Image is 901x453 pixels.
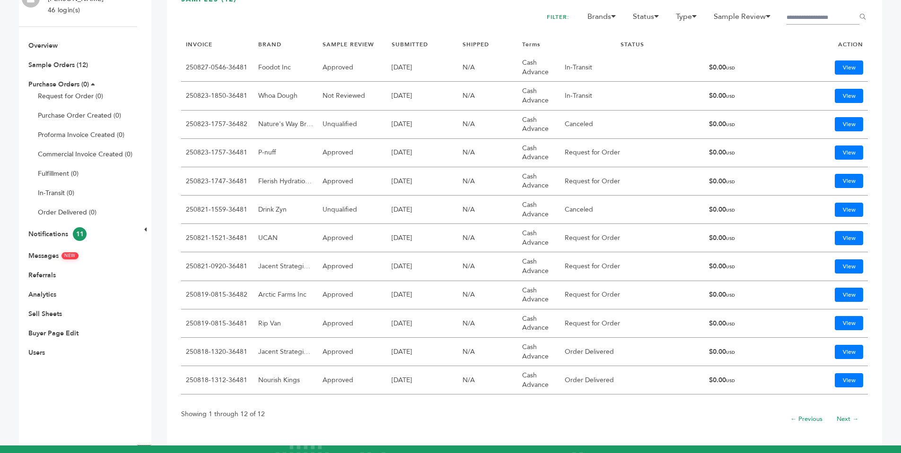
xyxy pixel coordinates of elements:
[392,41,428,48] a: SUBMITTED
[181,409,265,420] p: Showing 1 through 12 of 12
[704,167,783,196] td: $0.00
[704,139,783,167] td: $0.00
[254,167,318,196] td: Flerish Hydration, Inc.
[704,252,783,281] td: $0.00
[835,259,863,274] a: View
[458,224,517,252] td: N/A
[560,111,704,139] td: Canceled
[560,281,704,309] td: Request for Order
[784,36,868,53] th: ACTION
[38,150,132,159] a: Commercial Invoice Created (0)
[704,224,783,252] td: $0.00
[560,167,704,196] td: Request for Order
[517,224,560,252] td: Cash Advance
[38,111,121,120] a: Purchase Order Created (0)
[517,53,560,82] td: Cash Advance
[835,174,863,188] a: View
[387,82,458,110] td: [DATE]
[458,366,517,394] td: N/A
[835,203,863,217] a: View
[704,281,783,309] td: $0.00
[318,224,387,252] td: Approved
[704,338,783,366] td: $0.00
[458,309,517,338] td: N/A
[458,82,517,110] td: N/A
[726,321,735,327] span: USD
[726,236,735,241] span: USD
[517,252,560,281] td: Cash Advance
[726,150,735,156] span: USD
[560,338,704,366] td: Order Delivered
[318,111,387,139] td: Unqualified
[835,316,863,330] a: View
[28,60,88,69] a: Sample Orders (12)
[186,233,247,242] a: 250821-1521-36481
[458,111,517,139] td: N/A
[583,11,626,27] li: Brands
[38,188,74,197] a: In-Transit (0)
[28,271,56,280] a: Referrals
[560,139,704,167] td: Request for Order
[517,196,560,224] td: Cash Advance
[726,65,735,71] span: USD
[387,111,458,139] td: [DATE]
[709,11,781,27] li: Sample Review
[73,227,87,241] span: 11
[254,196,318,224] td: Drink Zyn
[837,415,858,423] a: Next →
[254,111,318,139] td: Nature's Way Brands LLC
[835,145,863,160] a: View
[671,11,707,27] li: Type
[726,179,735,185] span: USD
[560,53,704,82] td: In-Transit
[704,196,783,224] td: $0.00
[726,292,735,298] span: USD
[28,329,79,338] a: Buyer Page Edit
[560,36,704,53] th: STATUS
[704,53,783,82] td: $0.00
[318,338,387,366] td: Approved
[517,338,560,366] td: Cash Advance
[318,196,387,224] td: Unqualified
[517,309,560,338] td: Cash Advance
[726,122,735,128] span: USD
[387,252,458,281] td: [DATE]
[517,281,560,309] td: Cash Advance
[28,251,79,260] a: MessagesNEW
[560,196,704,224] td: Canceled
[186,205,247,214] a: 250821-1559-36481
[835,60,863,75] a: View
[726,350,735,355] span: USD
[517,82,560,110] td: Cash Advance
[835,89,863,103] a: View
[726,378,735,384] span: USD
[458,338,517,366] td: N/A
[318,309,387,338] td: Approved
[704,111,783,139] td: $0.00
[458,196,517,224] td: N/A
[458,139,517,167] td: N/A
[704,366,783,394] td: $0.00
[186,63,247,72] a: 250827-0546-36481
[254,366,318,394] td: Nourish Kings
[38,208,96,217] a: Order Delivered (0)
[186,177,247,186] a: 250823-1747-36481
[387,366,458,394] td: [DATE]
[517,167,560,196] td: Cash Advance
[726,94,735,99] span: USD
[458,53,517,82] td: N/A
[835,231,863,245] a: View
[522,41,540,48] a: Terms
[560,252,704,281] td: Request for Order
[387,139,458,167] td: [DATE]
[28,290,56,299] a: Analytics
[387,196,458,224] td: [DATE]
[254,338,318,366] td: Jacent Strategic Manufacturing, LLC
[28,230,87,239] a: Notifications11
[726,207,735,213] span: USD
[387,53,458,82] td: [DATE]
[254,224,318,252] td: UCAN
[704,82,783,110] td: $0.00
[38,130,124,139] a: Proforma Invoice Created (0)
[560,82,704,110] td: In-Transit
